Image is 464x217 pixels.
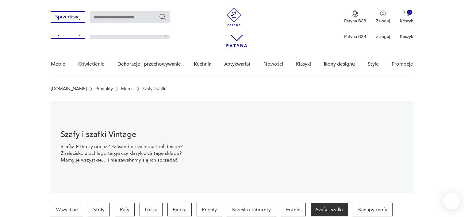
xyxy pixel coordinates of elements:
a: Kanapy i sofy [353,203,393,216]
a: Kuchnia [194,52,211,76]
a: Nowości [263,52,283,76]
img: Ikona medalu [352,10,358,17]
a: [DOMAIN_NAME] [51,86,87,91]
a: Dekoracje i przechowywanie [117,52,181,76]
a: Oświetlenie [78,52,105,76]
p: Zaloguj [376,34,390,40]
p: Szafka RTV czy nocna? Palisander czy industrial design? Znalezisko z pchlego targu czy klasyk z v... [61,143,186,163]
button: 0Koszyk [400,10,413,24]
a: Stoły [88,203,110,216]
a: Szafy i szafki [311,203,348,216]
p: Patyna B2B [344,34,366,40]
p: Szafy i szafki [142,86,166,91]
p: Zaloguj [376,18,390,24]
iframe: Smartsupp widget button [443,192,460,210]
a: Meble [51,52,65,76]
img: Patyna - sklep z meblami i dekoracjami vintage [225,7,243,26]
button: Szukaj [159,13,166,21]
a: Sprzedawaj [51,15,85,20]
a: Klasyki [296,52,311,76]
a: Style [368,52,379,76]
a: Pufy [115,203,135,216]
h1: Szafy i szafki Vintage [61,131,186,138]
a: Wszystkie [51,203,83,216]
p: Koszyk [400,34,413,40]
a: Krzesła i taborety [227,203,276,216]
button: Patyna B2B [344,10,366,24]
a: Biurka [167,203,192,216]
a: Sprzedawaj [51,31,85,36]
a: Ikony designu [324,52,355,76]
img: Ikona koszyka [403,10,409,17]
p: Koszyk [400,18,413,24]
img: Ikonka użytkownika [380,10,386,17]
a: Antykwariat [224,52,251,76]
div: 0 [407,10,412,15]
a: Regały [197,203,222,216]
a: Produkty [95,86,113,91]
a: Fotele [281,203,306,216]
button: Zaloguj [376,10,390,24]
a: Ikona medaluPatyna B2B [344,10,366,24]
p: Patyna B2B [344,18,366,24]
a: Promocje [392,52,413,76]
a: Łóżka [140,203,163,216]
a: Meble [121,86,134,91]
button: Sprzedawaj [51,11,85,23]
